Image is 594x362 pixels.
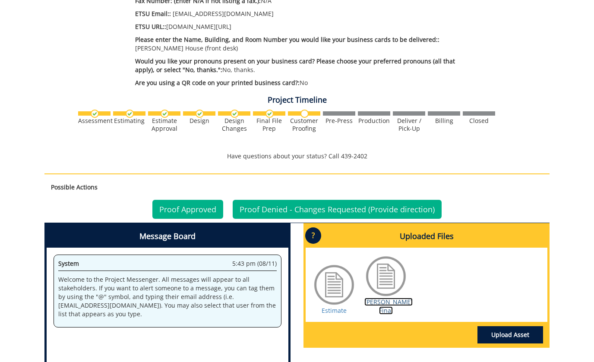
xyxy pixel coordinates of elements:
div: Billing [428,117,460,125]
h4: Project Timeline [44,96,550,104]
div: Final File Prep [253,117,285,132]
div: Closed [463,117,495,125]
p: Welcome to the Project Messenger. All messages will appear to all stakeholders. If you want to al... [58,275,277,318]
div: Design [183,117,215,125]
div: Customer Proofing [288,117,320,132]
a: Proof Denied - Changes Requested (Provide direction) [233,200,442,219]
div: Estimate Approval [148,117,180,132]
div: Pre-Press [323,117,355,125]
p: [DOMAIN_NAME][URL] [135,22,473,31]
strong: Possible Actions [51,183,98,191]
p: [EMAIL_ADDRESS][DOMAIN_NAME] [135,9,473,18]
p: ? [305,227,321,244]
p: [PERSON_NAME] House (front desk) [135,35,473,53]
img: checkmark [231,110,239,118]
div: Production [358,117,390,125]
h4: Uploaded Files [306,225,547,248]
a: Proof Approved [152,200,223,219]
a: Upload Asset [477,326,543,343]
img: checkmark [91,110,99,118]
img: checkmark [196,110,204,118]
a: [PERSON_NAME] Final [364,298,413,315]
p: No, thanks. [135,57,473,74]
img: checkmark [126,110,134,118]
span: Please enter the Name, Building, and Room Number you would like your business cards to be deliver... [135,35,439,44]
div: Deliver / Pick-Up [393,117,425,132]
div: Estimating [113,117,145,125]
p: No [135,79,473,87]
img: no [300,110,309,118]
span: System [58,259,79,268]
span: Would you like your pronouns present on your business card? Please choose your preferred pronouns... [135,57,455,74]
span: ETSU Email:: [135,9,171,18]
div: Design Changes [218,117,250,132]
span: 5:43 pm (08/11) [232,259,277,268]
h4: Message Board [47,225,288,248]
img: checkmark [161,110,169,118]
p: Have questions about your status? Call 439-2402 [44,152,550,161]
span: ETSU URL:: [135,22,166,31]
a: Estimate [322,306,347,315]
span: Are you using a QR code on your printed business card?: [135,79,300,87]
img: checkmark [265,110,274,118]
div: Assessment [78,117,111,125]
